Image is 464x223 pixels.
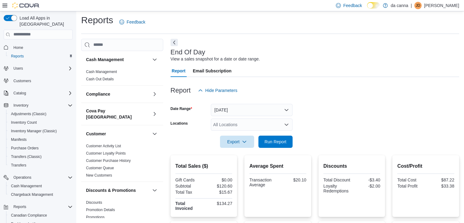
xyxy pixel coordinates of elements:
[6,135,75,144] button: Manifests
[9,144,41,152] a: Purchase Orders
[175,163,232,170] h2: Total Sales ($)
[11,129,57,133] span: Inventory Manager (Classic)
[11,146,39,151] span: Purchase Orders
[9,212,73,219] span: Canadian Compliance
[6,182,75,190] button: Cash Management
[86,144,121,148] a: Customer Activity List
[343,2,362,9] span: Feedback
[86,131,106,137] h3: Customer
[11,44,73,51] span: Home
[11,213,47,218] span: Canadian Compliance
[9,119,39,126] a: Inventory Count
[11,90,73,97] span: Catalog
[264,139,286,145] span: Run Report
[11,184,42,188] span: Cash Management
[13,175,31,180] span: Operations
[9,191,56,198] a: Chargeback Management
[9,119,73,126] span: Inventory Count
[171,87,191,94] h3: Report
[151,56,158,63] button: Cash Management
[9,136,73,143] span: Manifests
[220,136,254,148] button: Export
[11,163,26,168] span: Transfers
[323,184,351,193] div: Loyalty Redemptions
[9,127,59,135] a: Inventory Manager (Classic)
[1,64,75,73] button: Users
[323,163,380,170] h2: Discounts
[353,177,380,182] div: -$3.40
[205,190,232,195] div: $15.67
[13,204,26,209] span: Reports
[172,65,185,77] span: Report
[86,187,136,193] h3: Discounts & Promotions
[86,166,114,170] a: Customer Queue
[11,65,25,72] button: Users
[258,136,293,148] button: Run Report
[9,191,73,198] span: Chargeback Management
[86,208,115,212] a: Promotion Details
[86,215,105,220] span: Promotions
[416,2,420,9] span: JD
[9,212,49,219] a: Canadian Compliance
[6,211,75,220] button: Canadian Compliance
[6,127,75,135] button: Inventory Manager (Classic)
[81,14,113,26] h1: Reports
[81,68,163,85] div: Cash Management
[86,91,150,97] button: Compliance
[205,184,232,188] div: $120.60
[86,70,117,74] a: Cash Management
[9,53,26,60] a: Reports
[11,137,27,142] span: Manifests
[9,110,73,118] span: Adjustments (Classic)
[13,45,23,50] span: Home
[1,203,75,211] button: Reports
[323,177,351,182] div: Total Discount
[11,102,31,109] button: Inventory
[171,49,205,56] h3: End Of Day
[151,130,158,137] button: Customer
[13,79,31,83] span: Customers
[86,159,131,163] a: Customer Purchase History
[224,136,250,148] span: Export
[86,215,105,219] a: Promotions
[127,19,145,25] span: Feedback
[11,154,41,159] span: Transfers (Classic)
[86,187,150,193] button: Discounts & Promotions
[397,184,424,188] div: Total Profit
[9,182,44,190] a: Cash Management
[6,152,75,161] button: Transfers (Classic)
[86,57,124,63] h3: Cash Management
[171,56,260,62] div: View a sales snapshot for a date or date range.
[411,2,412,9] p: |
[1,43,75,52] button: Home
[6,190,75,199] button: Chargeback Management
[391,2,408,9] p: da canna
[205,177,232,182] div: $0.00
[397,163,454,170] h2: Cost/Profit
[13,66,23,71] span: Users
[9,162,73,169] span: Transfers
[6,110,75,118] button: Adjustments (Classic)
[11,44,26,51] a: Home
[86,108,150,120] h3: Cova Pay [GEOGRAPHIC_DATA]
[11,65,73,72] span: Users
[284,122,289,127] button: Open list of options
[427,177,454,182] div: $87.22
[86,77,114,81] a: Cash Out Details
[86,69,117,74] span: Cash Management
[196,84,240,97] button: Hide Parameters
[11,54,24,59] span: Reports
[9,153,73,160] span: Transfers (Classic)
[9,182,73,190] span: Cash Management
[9,153,44,160] a: Transfers (Classic)
[175,190,203,195] div: Total Tax
[11,112,46,116] span: Adjustments (Classic)
[151,110,158,118] button: Cova Pay [GEOGRAPHIC_DATA]
[353,184,380,188] div: -$2.00
[367,2,380,9] input: Dark Mode
[86,200,102,205] a: Discounts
